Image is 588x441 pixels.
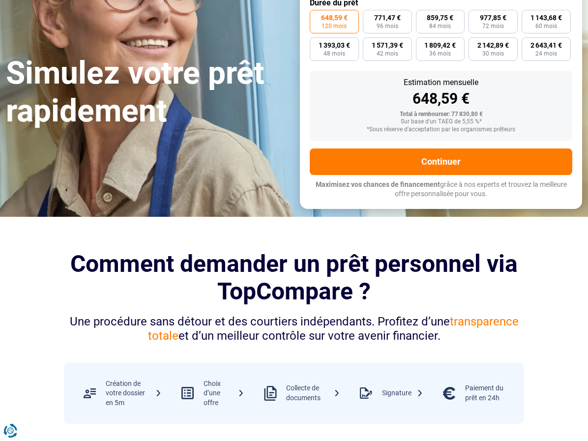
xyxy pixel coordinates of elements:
span: 2 142,89 € [477,42,509,49]
div: Estimation mensuelle [318,79,564,87]
span: 60 mois [535,23,557,29]
span: 48 mois [323,51,345,57]
span: 1 809,42 € [424,42,456,49]
span: 42 mois [377,51,398,57]
span: 771,47 € [374,14,401,21]
h1: Simulez votre prêt rapidement [6,55,288,130]
span: 977,85 € [480,14,506,21]
span: 1 571,39 € [372,42,403,49]
span: 120 mois [322,23,347,29]
span: 24 mois [535,51,557,57]
span: Maximisez vos chances de financement [316,180,440,188]
div: Une procédure sans détour et des courtiers indépendants. Profitez d’une et d’un meilleur contrôle... [64,315,524,343]
div: Sur base d'un TAEG de 5,55 %* [318,118,564,125]
span: 96 mois [377,23,398,29]
div: Création de votre dossier en 5m [106,379,162,408]
div: Collecte de documents [286,383,340,403]
h2: Comment demander un prêt personnel via TopCompare ? [64,250,524,304]
span: 1 393,03 € [319,42,350,49]
span: 72 mois [482,23,504,29]
div: Choix d’une offre [204,379,244,408]
span: 648,59 € [321,14,348,21]
span: 2 643,41 € [530,42,562,49]
div: Signature [382,388,423,398]
div: *Sous réserve d'acceptation par les organismes prêteurs [318,126,564,133]
span: transparence totale [148,315,519,343]
span: 1 143,68 € [530,14,562,21]
div: Total à rembourser: 77 830,80 € [318,111,564,118]
p: grâce à nos experts et trouvez la meilleure offre personnalisée pour vous. [310,180,572,199]
div: Paiement du prêt en 24h [465,383,514,403]
span: 30 mois [482,51,504,57]
span: 859,75 € [427,14,453,21]
div: 648,59 € [318,91,564,106]
span: 36 mois [429,51,451,57]
button: Continuer [310,148,572,175]
span: 84 mois [429,23,451,29]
